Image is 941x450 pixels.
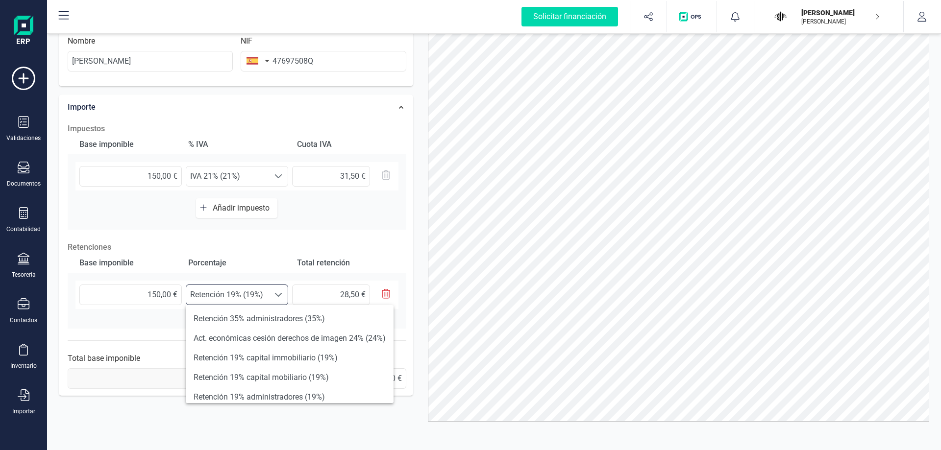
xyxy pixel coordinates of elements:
[673,1,711,32] button: Logo de OPS
[293,253,398,273] div: Total retención
[68,123,406,135] h2: Impuestos
[68,35,95,47] label: Nombre
[6,134,41,142] div: Validaciones
[7,180,41,188] div: Documentos
[12,407,35,415] div: Importar
[292,284,370,305] input: 0,00 €
[521,7,618,26] div: Solicitar financiación
[75,253,180,273] div: Base imponible
[801,8,880,18] p: [PERSON_NAME]
[184,135,289,154] div: % IVA
[75,135,180,154] div: Base imponible
[10,316,37,324] div: Contactos
[12,271,36,279] div: Tesorería
[766,1,891,32] button: JO[PERSON_NAME][PERSON_NAME]
[293,135,398,154] div: Cuota IVA
[14,16,33,47] img: Logo Finanedi
[184,253,289,273] div: Porcentaje
[68,353,140,364] label: Total base imponible
[196,198,277,218] button: Añadir impuesto
[186,285,269,305] span: Retención 19% (19%)
[510,1,630,32] button: Solicitar financiación
[68,241,406,253] p: Retenciones
[186,309,394,329] li: Retención 35% administradores (35%)
[186,368,394,387] li: Retención 19% capital mobiliario (19%)
[186,329,394,348] li: Act. económicas cesión derechos de imagen 24% (24%)
[801,18,880,25] p: [PERSON_NAME]
[10,362,37,370] div: Inventario
[186,348,394,368] li: Retención 19% capital immobiliario (19%)
[679,12,705,22] img: Logo de OPS
[186,387,394,407] li: Retención 19% administradores (19%)
[213,203,273,213] span: Añadir impuesto
[68,102,96,112] span: Importe
[241,35,252,47] label: NIF
[292,166,370,187] input: 0,00 €
[770,6,792,27] img: JO
[6,225,41,233] div: Contabilidad
[79,166,182,187] input: 0,00 €
[186,166,269,186] span: IVA 21% (21%)
[79,284,182,305] input: 0,00 €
